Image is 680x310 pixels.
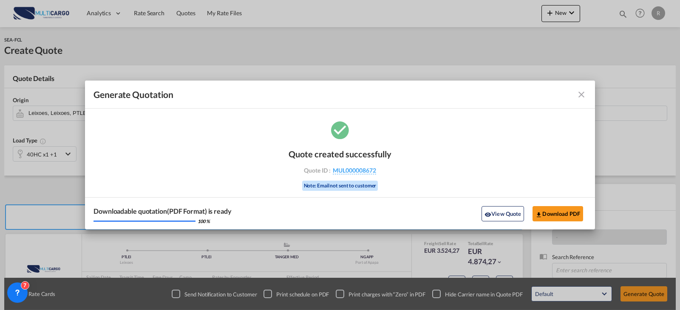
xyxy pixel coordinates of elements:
button: Download PDF [533,206,583,221]
md-icon: icon-close fg-AAA8AD cursor m-0 [576,89,586,100]
button: icon-eyeView Quote [482,206,524,221]
md-icon: icon-eye [484,211,491,218]
span: Generate Quotation [93,89,173,100]
md-dialog: Generate Quotation Quote ... [85,81,595,230]
div: Quote created successfully [289,149,391,159]
md-icon: icon-download [535,211,542,218]
div: Note: Email not sent to customer [302,181,378,191]
div: Quote ID : [291,167,389,174]
md-icon: icon-checkbox-marked-circle [329,119,351,140]
div: Downloadable quotation(PDF Format) is ready [93,207,232,216]
span: MUL000008672 [333,167,376,174]
div: 100 % [198,218,210,224]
